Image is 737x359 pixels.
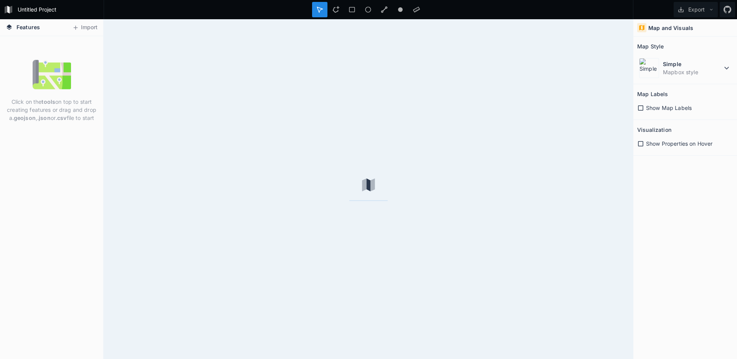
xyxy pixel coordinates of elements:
dt: Simple [663,60,722,68]
dd: Mapbox style [663,68,722,76]
h2: Map Labels [637,88,668,100]
span: Features [17,23,40,31]
strong: .geojson [12,115,36,121]
h2: Map Style [637,40,664,52]
button: Export [674,2,718,17]
h4: Map and Visuals [648,24,693,32]
span: Show Map Labels [646,104,692,112]
strong: .csv [56,115,67,121]
h2: Visualization [637,124,671,136]
strong: .json [37,115,51,121]
button: Import [68,22,101,34]
p: Click on the on top to start creating features or drag and drop a , or file to start [6,98,97,122]
strong: tools [41,98,55,105]
img: empty [33,55,71,94]
img: Simple [639,58,659,78]
span: Show Properties on Hover [646,140,712,148]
